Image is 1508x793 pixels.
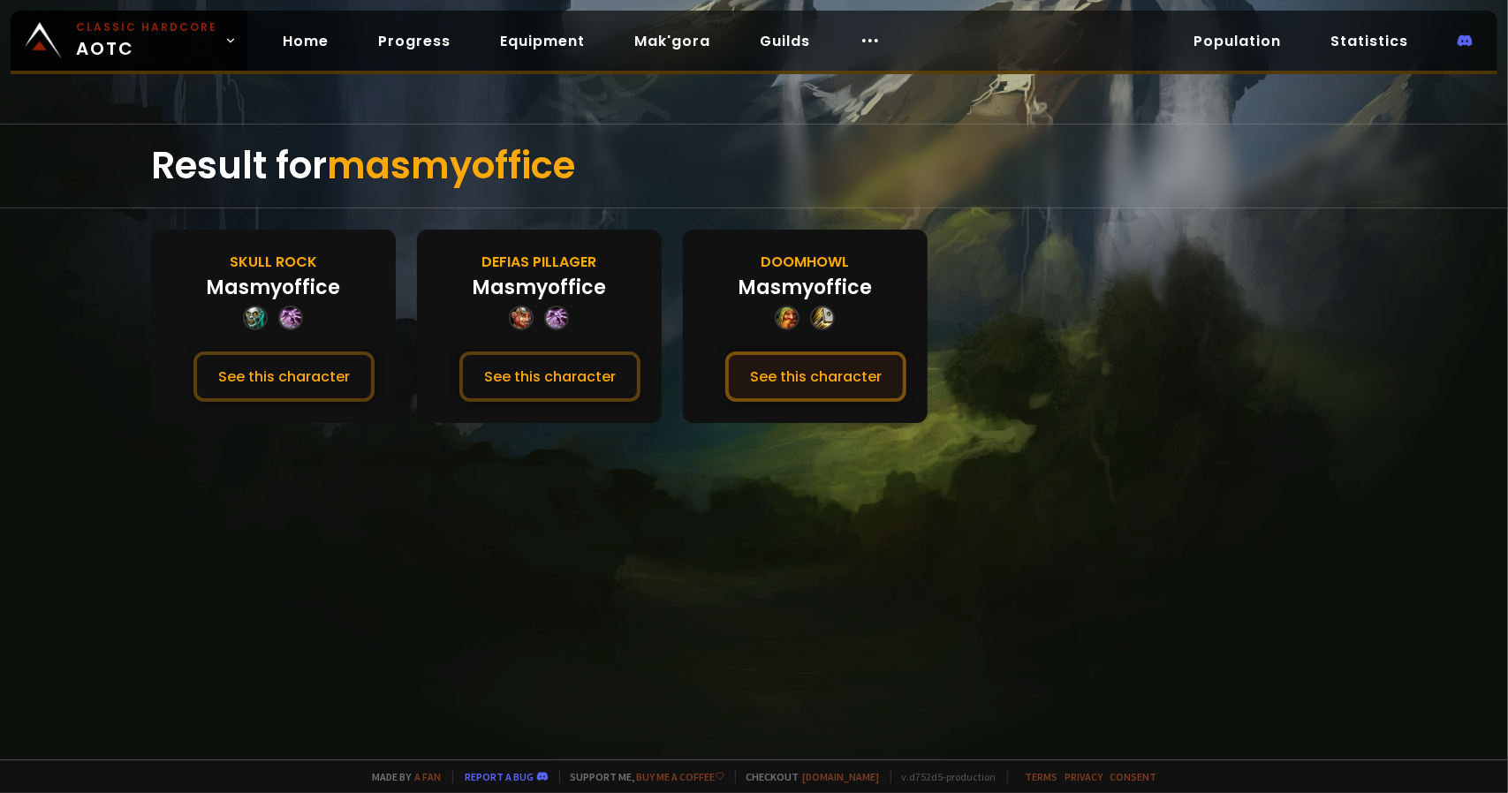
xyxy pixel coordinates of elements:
a: Classic HardcoreAOTC [11,11,247,71]
span: Checkout [735,770,880,783]
a: Privacy [1065,770,1103,783]
span: masmyoffice [327,140,575,192]
button: See this character [725,351,906,402]
span: AOTC [76,19,217,62]
button: See this character [459,351,640,402]
a: Population [1179,23,1295,59]
a: Mak'gora [620,23,724,59]
a: Guilds [746,23,824,59]
span: Support me, [559,770,724,783]
div: Doomhowl [761,251,849,273]
a: Terms [1026,770,1058,783]
a: Statistics [1316,23,1422,59]
div: Masmyoffice [206,273,340,302]
a: [DOMAIN_NAME] [803,770,880,783]
div: Masmyoffice [738,273,872,302]
small: Classic Hardcore [76,19,217,35]
a: Equipment [486,23,599,59]
span: v. d752d5 - production [890,770,996,783]
a: Buy me a coffee [637,770,724,783]
a: Consent [1110,770,1157,783]
a: Progress [364,23,465,59]
div: Defias Pillager [481,251,596,273]
a: Home [269,23,343,59]
a: a fan [415,770,442,783]
div: Result for [151,125,1358,208]
a: Report a bug [466,770,534,783]
button: See this character [193,351,375,402]
div: Masmyoffice [472,273,606,302]
span: Made by [362,770,442,783]
div: Skull Rock [230,251,317,273]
